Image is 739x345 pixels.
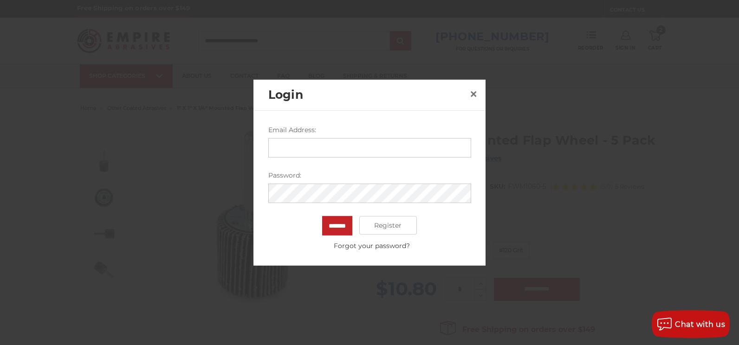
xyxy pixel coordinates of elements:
a: Forgot your password? [273,241,471,251]
span: Chat with us [675,320,725,329]
a: Close [466,86,481,101]
a: Register [359,216,417,235]
label: Password: [268,171,471,180]
span: × [469,84,478,102]
label: Email Address: [268,125,471,135]
button: Chat with us [652,310,730,338]
h2: Login [268,86,466,104]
